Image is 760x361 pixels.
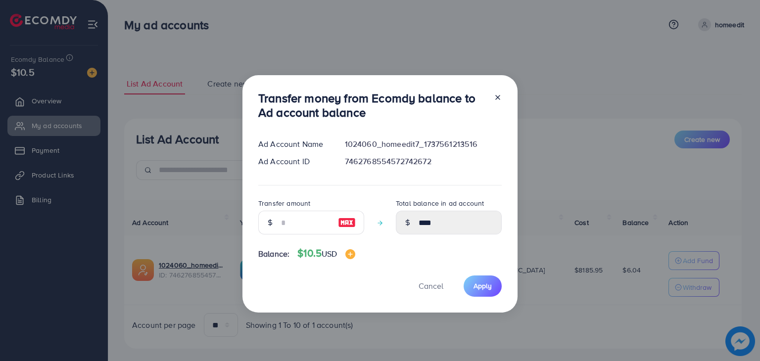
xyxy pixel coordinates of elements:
label: Transfer amount [258,198,310,208]
img: image [345,249,355,259]
span: Cancel [419,280,443,291]
div: Ad Account Name [250,138,337,150]
label: Total balance in ad account [396,198,484,208]
button: Cancel [406,275,456,297]
h4: $10.5 [297,247,355,260]
div: 7462768554572742672 [337,156,510,167]
span: USD [322,248,337,259]
div: Ad Account ID [250,156,337,167]
button: Apply [464,275,502,297]
span: Apply [474,281,492,291]
h3: Transfer money from Ecomdy balance to Ad account balance [258,91,486,120]
img: image [338,217,356,228]
span: Balance: [258,248,289,260]
div: 1024060_homeedit7_1737561213516 [337,138,510,150]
